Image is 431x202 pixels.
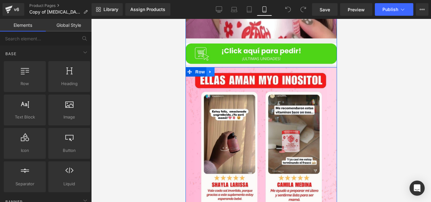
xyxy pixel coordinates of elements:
span: Library [103,7,118,12]
div: Open Intercom Messenger [410,181,425,196]
a: Global Style [46,19,92,32]
a: Preview [340,3,372,16]
span: Publish [382,7,398,12]
span: Liquid [50,181,88,187]
span: Image [50,114,88,120]
button: Redo [297,3,310,16]
a: Expand / Collapse [21,48,29,58]
span: Separator [6,181,44,187]
span: Row [6,80,44,87]
a: v6 [3,3,24,16]
button: Publish [375,3,413,16]
a: Desktop [211,3,227,16]
a: Mobile [257,3,272,16]
a: New Library [92,3,123,16]
div: Assign Products [130,7,165,12]
span: Button [50,147,88,154]
span: Icon [6,147,44,154]
a: Tablet [242,3,257,16]
span: Text Block [6,114,44,120]
span: Heading [50,80,88,87]
button: More [416,3,428,16]
a: Laptop [227,3,242,16]
button: Undo [282,3,294,16]
span: Save [320,6,330,13]
span: Base [5,51,17,57]
a: Product Pages [29,3,93,8]
span: Copy of [MEDICAL_DATA] [29,9,81,14]
span: Row [8,48,21,58]
span: Preview [348,6,365,13]
div: v6 [13,5,21,14]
